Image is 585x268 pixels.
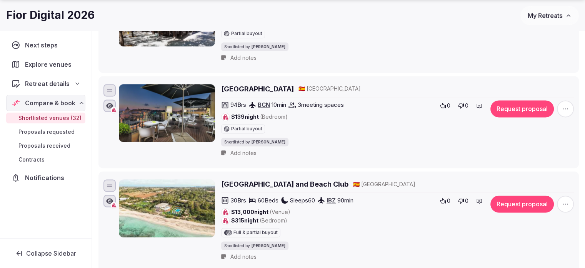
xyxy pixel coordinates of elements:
a: Next steps [6,37,85,53]
span: 90 min [337,196,353,204]
span: Full & partial buyout [233,230,278,235]
span: $315 night [231,217,287,224]
img: H10 Universitat Hotel Barcelona [119,84,215,142]
button: Request proposal [490,100,554,117]
div: Shortlisted by [221,138,288,146]
span: (Bedroom) [260,113,288,120]
span: Shortlisted venues (32) [18,114,82,122]
button: 0 [456,100,471,111]
a: Explore venues [6,56,85,72]
button: 0 [438,100,453,111]
span: Notifications [25,173,67,182]
span: Next steps [25,40,61,50]
h1: Fior Digital 2026 [6,8,95,23]
span: [GEOGRAPHIC_DATA] [361,180,415,188]
span: 10 min [272,101,286,109]
a: [GEOGRAPHIC_DATA] [221,84,294,94]
span: 0 [447,197,450,205]
span: [PERSON_NAME] [252,243,285,248]
span: 94 Brs [230,101,246,109]
a: Proposals received [6,140,85,151]
a: Proposals requested [6,126,85,137]
button: My Retreats [520,6,579,25]
span: (Bedroom) [260,217,287,224]
span: Contracts [18,156,45,163]
span: Add notes [230,253,257,261]
div: Shortlisted by [221,241,288,250]
span: Explore venues [25,60,75,69]
button: Request proposal [490,196,554,212]
div: Shortlisted by [221,42,288,51]
span: 0 [447,102,450,110]
span: [GEOGRAPHIC_DATA] [307,85,361,93]
button: Collapse Sidebar [6,245,85,262]
span: Sleeps 60 [290,196,315,204]
span: Retreat details [25,79,70,88]
img: Gecko Hotel and Beach Club [119,179,215,237]
span: My Retreats [528,12,562,19]
span: Collapse Sidebar [26,249,76,257]
span: $13,000 night [231,208,290,216]
button: 🇪🇸 [353,180,360,188]
button: 0 [438,196,453,206]
a: Contracts [6,154,85,165]
span: Partial buyout [231,126,262,131]
span: 60 Beds [258,196,278,204]
span: Proposals received [18,142,70,150]
span: 0 [465,197,468,205]
a: [GEOGRAPHIC_DATA] and Beach Club [221,179,348,189]
span: $139 night [231,113,288,121]
span: 30 Brs [230,196,246,204]
span: Compare & book [25,98,75,108]
a: BCN [258,101,270,108]
span: [PERSON_NAME] [252,44,285,49]
button: 🇪🇸 [298,85,305,93]
span: (Venue) [270,209,290,215]
span: Partial buyout [231,31,262,36]
span: [PERSON_NAME] [252,139,285,145]
span: 3 meeting spaces [298,101,344,109]
span: Proposals requested [18,128,75,136]
span: 🇪🇸 [353,181,360,187]
span: Add notes [230,54,257,62]
span: 0 [465,102,468,110]
a: Shortlisted venues (32) [6,113,85,123]
a: Notifications [6,170,85,186]
span: Add notes [230,149,257,157]
button: 0 [456,196,471,206]
a: IBZ [327,197,336,204]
